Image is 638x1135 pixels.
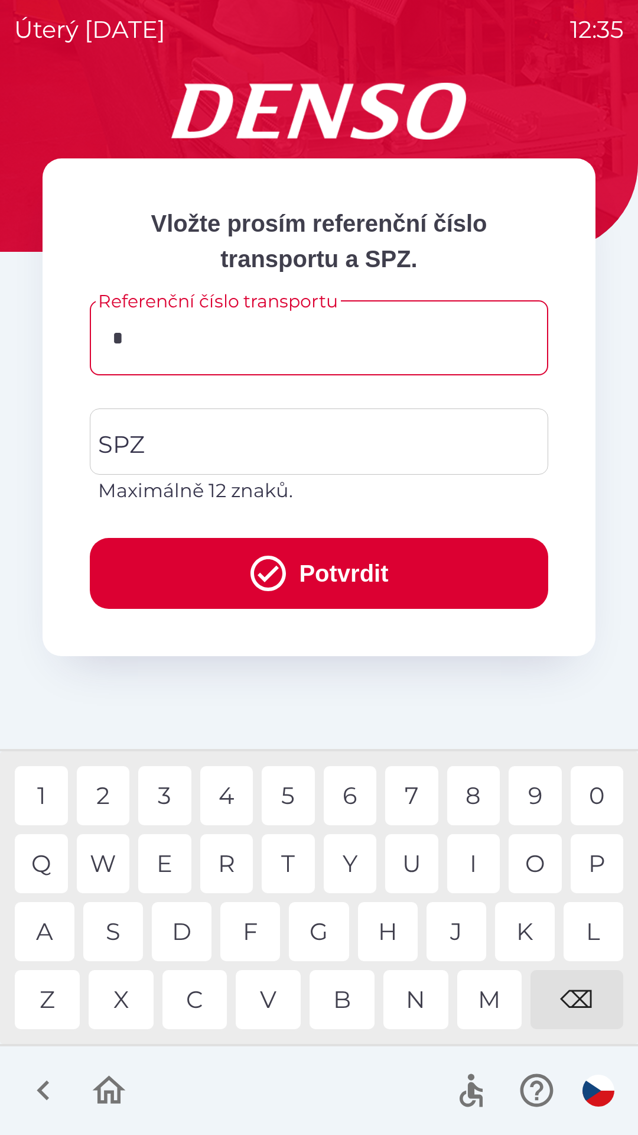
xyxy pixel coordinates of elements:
[98,288,338,314] label: Referenční číslo transportu
[90,206,548,277] p: Vložte prosím referenční číslo transportu a SPZ.
[582,1075,614,1107] img: cs flag
[14,12,165,47] p: úterý [DATE]
[570,12,624,47] p: 12:35
[43,83,595,140] img: Logo
[90,538,548,609] button: Potvrdit
[98,476,540,505] p: Maximálně 12 znaků.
